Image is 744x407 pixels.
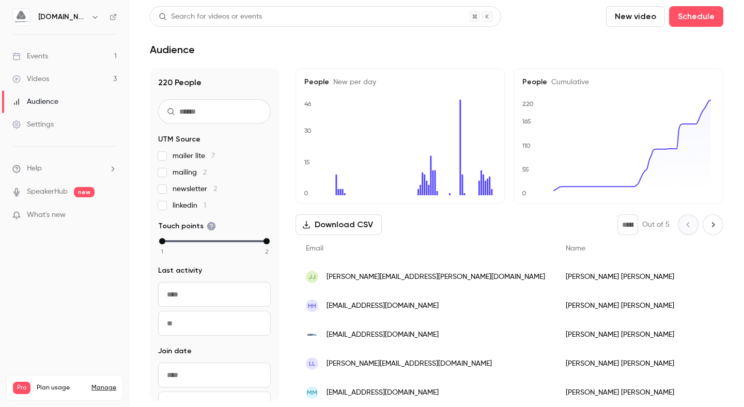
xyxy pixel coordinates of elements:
[37,384,85,392] span: Plan usage
[150,43,195,56] h1: Audience
[265,247,269,256] span: 2
[211,152,215,160] span: 7
[173,151,215,161] span: mailer lite
[304,190,308,197] text: 0
[203,169,207,176] span: 2
[27,186,68,197] a: SpeakerHub
[669,6,723,27] button: Schedule
[13,9,29,25] img: aigmented.io
[522,190,526,197] text: 0
[27,163,42,174] span: Help
[566,245,585,252] span: Name
[309,359,315,368] span: ll
[12,163,117,174] li: help-dropdown-opener
[327,272,545,283] span: [PERSON_NAME][EMAIL_ADDRESS][PERSON_NAME][DOMAIN_NAME]
[12,74,49,84] div: Videos
[159,238,165,244] div: min
[522,118,531,125] text: 165
[91,384,116,392] a: Manage
[296,214,382,235] button: Download CSV
[306,328,318,341] img: interia.eu
[204,202,206,209] span: 1
[158,282,271,307] input: From
[642,220,670,230] p: Out of 5
[74,187,95,197] span: new
[606,6,665,27] button: New video
[158,311,271,336] input: To
[161,247,163,256] span: 1
[159,11,262,22] div: Search for videos or events
[307,388,317,397] span: MM
[522,77,715,87] h5: People
[306,245,323,252] span: Email
[158,76,271,89] h1: 220 People
[522,166,529,173] text: 55
[12,51,48,61] div: Events
[158,346,192,356] span: Join date
[304,159,310,166] text: 15
[158,221,216,231] span: Touch points
[213,185,217,193] span: 2
[327,330,439,340] span: [EMAIL_ADDRESS][DOMAIN_NAME]
[12,119,54,130] div: Settings
[308,272,316,281] span: JJ
[304,77,497,87] h5: People
[158,134,200,145] span: UTM Source
[522,142,531,149] text: 110
[158,363,271,387] input: From
[12,97,58,107] div: Audience
[173,200,206,211] span: linkedin
[308,301,316,310] span: HH
[327,387,439,398] span: [EMAIL_ADDRESS][DOMAIN_NAME]
[522,100,534,107] text: 220
[329,79,376,86] span: New per day
[327,301,439,311] span: [EMAIL_ADDRESS][DOMAIN_NAME]
[158,265,202,276] span: Last activity
[13,382,30,394] span: Pro
[263,238,270,244] div: max
[304,100,312,107] text: 46
[547,79,589,86] span: Cumulative
[173,184,217,194] span: newsletter
[327,358,492,369] span: [PERSON_NAME][EMAIL_ADDRESS][DOMAIN_NAME]
[27,210,66,221] span: What's new
[703,214,723,235] button: Next page
[304,127,312,134] text: 30
[38,12,87,22] h6: [DOMAIN_NAME]
[173,167,207,178] span: mailing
